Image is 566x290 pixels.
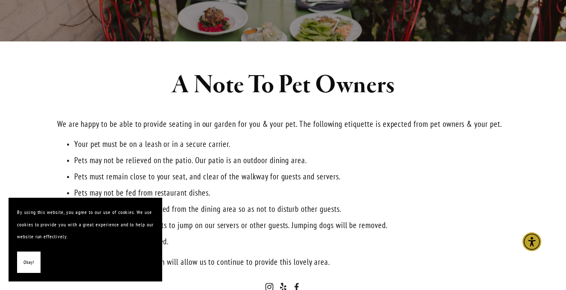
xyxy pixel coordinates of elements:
section: Cookie banner [9,198,162,281]
p: Your understanding & cooperation will allow us to continue to provide this lovely area. [57,256,509,268]
button: Okay! [17,252,41,273]
p: Barking dogs must be removed from the dining area so as not to disturb other guests. [74,203,509,215]
p: Pets must remain close to your seat, and clear of the walkway for guests and servers. [74,170,509,183]
div: Accessibility Menu [522,232,541,251]
p: We are happy to be able to provide seating in our garden for you & your pet. The following etique... [57,118,509,130]
p: Your pet must be on a leash or in a secure carrier. [74,138,509,150]
span: Okay! [23,256,34,269]
p: By using this website, you agree to our use of cookies. We use cookies to provide you with a grea... [17,206,154,243]
p: Please do not allow your pets to jump on our servers or other guests. Jumping dogs will be removed. [74,219,509,231]
p: Nipping dogs will be removed. [74,235,509,248]
p: Pets may not be fed from restaurant dishes. [74,187,509,199]
p: Pets may not be relieved on the patio. Our patio is an outdoor dining area. [74,154,509,167]
h1: A Note To Pet Owners [57,71,509,99]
